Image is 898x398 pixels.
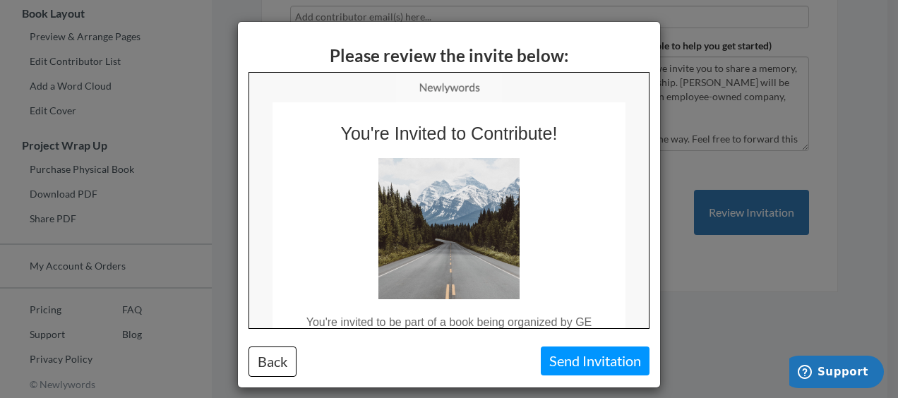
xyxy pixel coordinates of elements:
td: You're Invited to Contribute! [23,30,376,71]
td: You're invited to be part of a book being organized by GE HealthCare, filled with contributions f... [23,227,376,276]
iframe: Opens a widget where you can chat to one of our agents [789,356,884,391]
button: Back [249,346,297,377]
button: Send Invitation [541,346,649,375]
img: onroad-da746cd9f2c227d225e0.jpg [129,85,270,226]
h3: Please review the invite below: [249,47,649,65]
